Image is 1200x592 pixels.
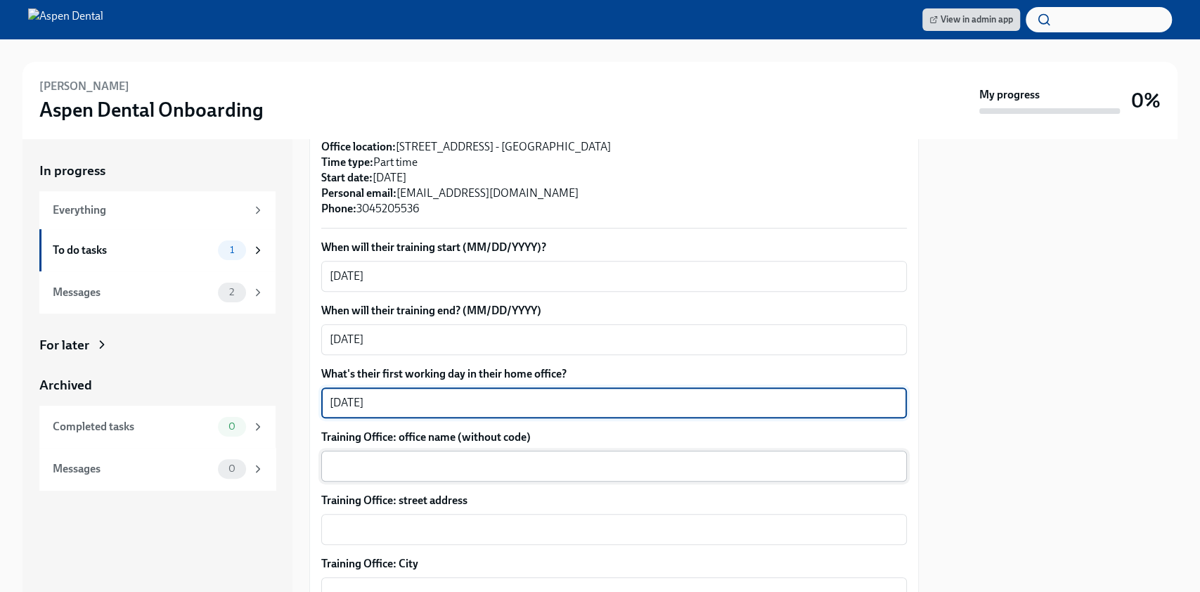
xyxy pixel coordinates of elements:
[321,493,907,508] label: Training Office: street address
[330,331,898,348] textarea: [DATE]
[321,366,907,382] label: What's their first working day in their home office?
[321,556,907,572] label: Training Office: City
[321,155,373,169] strong: Time type:
[1131,88,1161,113] h3: 0%
[28,8,103,31] img: Aspen Dental
[330,268,898,285] textarea: [DATE]
[922,8,1020,31] a: View in admin app
[221,287,243,297] span: 2
[321,240,907,255] label: When will their training start (MM/DD/YYYY)?
[39,97,264,122] h3: Aspen Dental Onboarding
[330,394,898,411] textarea: [DATE]
[321,202,356,215] strong: Phone:
[53,461,212,477] div: Messages
[39,79,129,94] h6: [PERSON_NAME]
[53,285,212,300] div: Messages
[39,271,276,314] a: Messages2
[53,202,246,218] div: Everything
[221,245,243,255] span: 1
[929,13,1013,27] span: View in admin app
[39,336,276,354] a: For later
[39,336,89,354] div: For later
[321,140,396,153] strong: Office location:
[39,448,276,490] a: Messages0
[321,93,907,217] p: Here's a reminder of the key details about this new hire: [PERSON_NAME] Hygienist [STREET_ADDRESS...
[39,406,276,448] a: Completed tasks0
[321,186,396,200] strong: Personal email:
[321,171,373,184] strong: Start date:
[39,376,276,394] a: Archived
[979,87,1040,103] strong: My progress
[53,419,212,435] div: Completed tasks
[39,229,276,271] a: To do tasks1
[220,421,244,432] span: 0
[321,430,907,445] label: Training Office: office name (without code)
[39,191,276,229] a: Everything
[39,162,276,180] a: In progress
[321,303,907,318] label: When will their training end? (MM/DD/YYYY)
[220,463,244,474] span: 0
[53,243,212,258] div: To do tasks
